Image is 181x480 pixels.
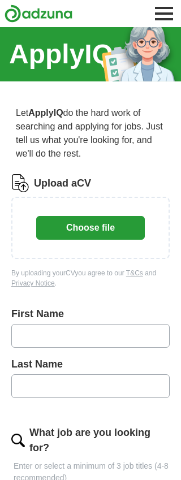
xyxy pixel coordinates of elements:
[11,434,25,447] img: search.png
[152,1,176,26] button: Toggle main navigation menu
[126,269,143,277] a: T&Cs
[11,174,29,192] img: CV Icon
[9,34,113,75] h1: ApplyIQ
[5,5,72,23] img: Adzuna logo
[11,306,170,322] label: First Name
[36,216,145,240] button: Choose file
[11,357,170,372] label: Last Name
[11,102,170,165] p: Let do the hard work of searching and applying for jobs. Just tell us what you're looking for, an...
[29,425,170,456] label: What job are you looking for?
[34,176,91,191] label: Upload a CV
[28,108,63,118] strong: ApplyIQ
[11,268,170,288] div: By uploading your CV you agree to our and .
[11,279,55,287] a: Privacy Notice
